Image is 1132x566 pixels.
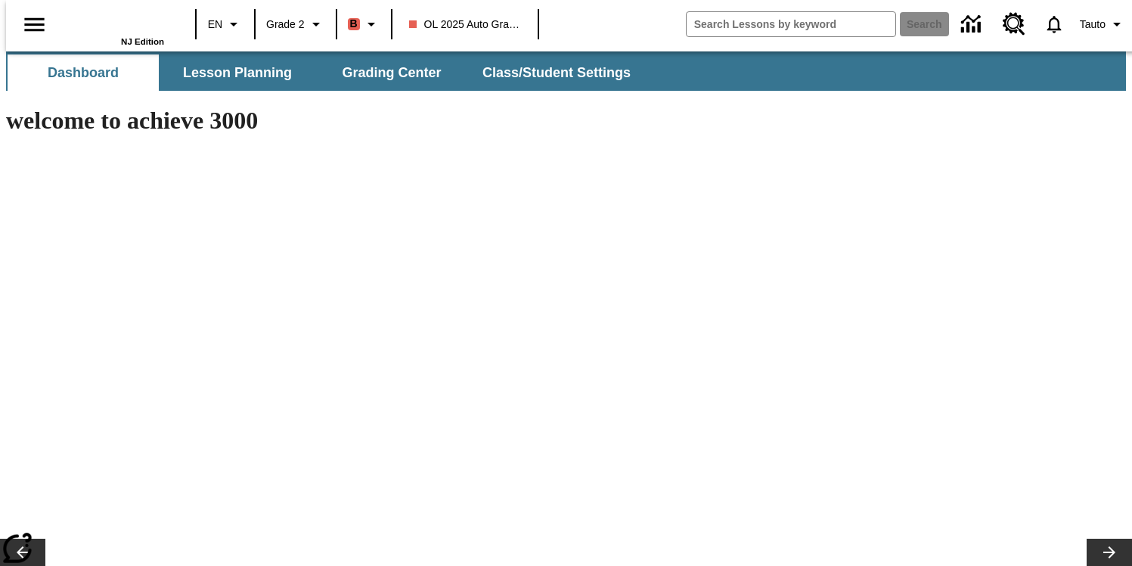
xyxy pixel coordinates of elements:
button: Lesson carousel, Next [1087,539,1132,566]
button: Grading Center [316,54,467,91]
a: Resource Center, Will open in new tab [994,4,1034,45]
span: NJ Edition [121,37,164,46]
button: Language: EN, Select a language [201,11,250,38]
a: Home [66,7,164,37]
input: search field [687,12,895,36]
h1: welcome to achieve 3000 [6,107,692,135]
span: B [350,14,358,33]
button: Grade: Grade 2, Select a grade [260,11,331,38]
button: Profile/Settings [1074,11,1132,38]
span: EN [208,17,222,33]
button: Boost Class color is flamingo. Change class color [342,11,386,38]
div: SubNavbar [6,54,644,91]
span: OL 2025 Auto Grade 2 [409,17,521,33]
button: Class/Student Settings [470,54,643,91]
button: Dashboard [8,54,159,91]
a: Data Center [952,4,994,45]
span: Grade 2 [266,17,305,33]
a: Notifications [1034,5,1074,44]
span: Tauto [1080,17,1106,33]
div: SubNavbar [6,51,1126,91]
button: Lesson Planning [162,54,313,91]
button: Open side menu [12,2,57,47]
div: Home [66,5,164,46]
